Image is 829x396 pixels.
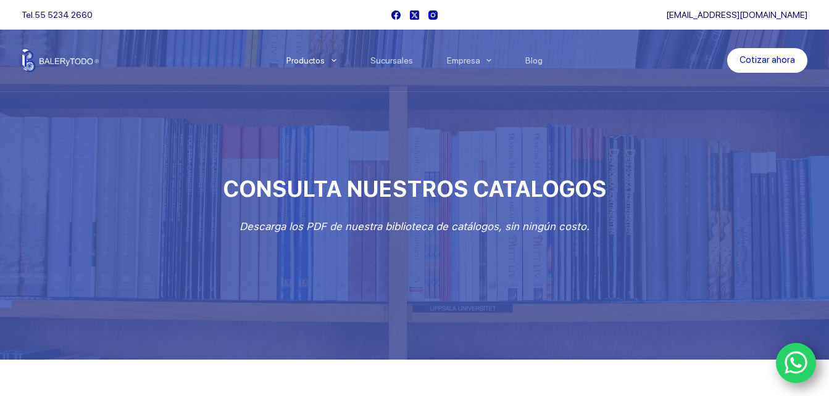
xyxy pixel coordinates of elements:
a: Facebook [391,10,401,20]
span: CONSULTA NUESTROS CATALOGOS [223,176,606,202]
nav: Menu Principal [269,30,560,91]
em: Descarga los PDF de nuestra biblioteca de catálogos, sin ningún costo. [240,220,589,233]
a: [EMAIL_ADDRESS][DOMAIN_NAME] [666,10,807,20]
a: WhatsApp [776,343,817,384]
img: Balerytodo [22,49,99,72]
a: Instagram [428,10,438,20]
a: Cotizar ahora [727,48,807,73]
span: Tel. [22,10,93,20]
a: X (Twitter) [410,10,419,20]
a: 55 5234 2660 [35,10,93,20]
